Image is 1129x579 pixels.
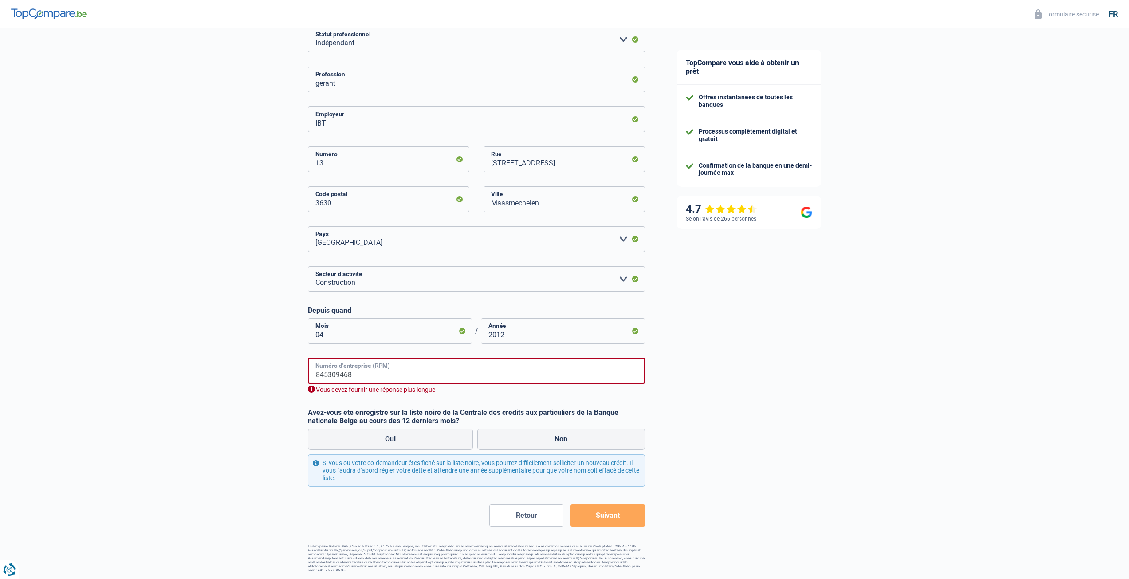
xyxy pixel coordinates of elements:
div: 4.7 [686,203,757,216]
label: Oui [308,429,473,450]
img: TopCompare Logo [11,8,87,19]
div: Confirmation de la banque en une demi-journée max [699,162,812,177]
div: Si vous ou votre co-demandeur êtes fiché sur la liste noire, vous pourrez difficilement sollicite... [308,454,645,486]
button: Retour [489,504,563,527]
div: fr [1109,9,1118,19]
label: Avez-vous été enregistré sur la liste noire de la Centrale des crédits aux particuliers de la Ban... [308,408,645,425]
button: Formulaire sécurisé [1029,7,1104,21]
div: TopCompare vous aide à obtenir un prêt [677,50,821,85]
footer: LorEmipsum Dolorsi AME, Con ad Elitsedd 1, 9173 Eiusm-Tempor, inc utlabor etd magnaaliq eni admin... [308,544,645,572]
div: Offres instantanées de toutes les banques [699,94,812,109]
div: Selon l’avis de 266 personnes [686,216,756,222]
div: Vous devez fournir une réponse plus longue [308,386,645,394]
input: MM [308,318,472,344]
button: Suivant [570,504,645,527]
input: AAAA [481,318,645,344]
span: / [472,327,481,335]
label: Depuis quand [308,306,645,315]
div: Processus complètement digital et gratuit [699,128,812,143]
label: Non [477,429,645,450]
